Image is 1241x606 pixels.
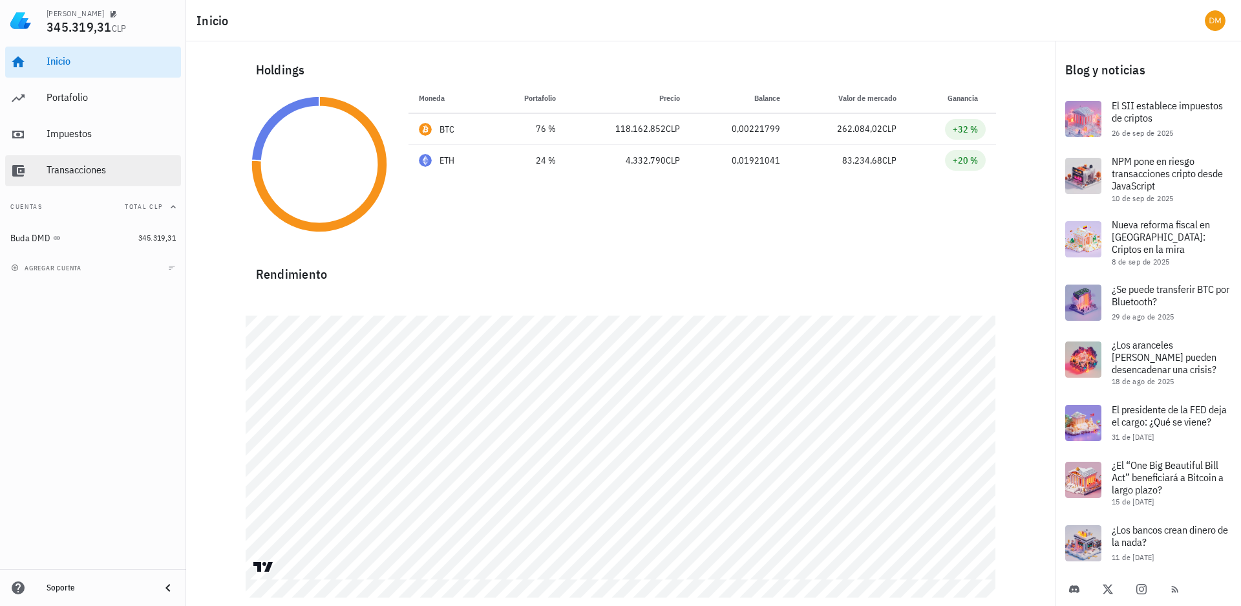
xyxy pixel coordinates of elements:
[626,155,666,166] span: 4.332.790
[1055,147,1241,211] a: NPM pone en riesgo transacciones cripto desde JavaScript 10 de sep de 2025
[5,222,181,254] a: Buda DMD 345.319,31
[1112,128,1174,138] span: 26 de sep de 2025
[701,122,780,136] div: 0,00221799
[1112,523,1228,548] span: ¿Los bancos crean dinero de la nada?
[112,23,127,34] span: CLP
[440,123,455,136] div: BTC
[47,55,176,67] div: Inicio
[1112,193,1174,203] span: 10 de sep de 2025
[252,561,275,573] a: Charting by TradingView
[196,10,234,31] h1: Inicio
[1112,312,1174,321] span: 29 de ago de 2025
[1055,49,1241,91] div: Blog y noticias
[8,261,87,274] button: agregar cuenta
[1055,274,1241,331] a: ¿Se puede transferir BTC por Bluetooth? 29 de ago de 2025
[47,164,176,176] div: Transacciones
[440,154,455,167] div: ETH
[5,191,181,222] button: CuentasTotal CLP
[1055,395,1241,451] a: El presidente de la FED deja el cargo: ¿Qué se viene? 31 de [DATE]
[1055,451,1241,515] a: ¿El “One Big Beautiful Bill Act” beneficiará a Bitcoin a largo plazo? 15 de [DATE]
[701,154,780,168] div: 0,01921041
[5,83,181,114] a: Portafolio
[5,119,181,150] a: Impuestos
[1205,10,1225,31] div: avatar
[5,155,181,186] a: Transacciones
[1112,403,1227,428] span: El presidente de la FED deja el cargo: ¿Qué se viene?
[1112,432,1154,442] span: 31 de [DATE]
[1112,497,1154,506] span: 15 de [DATE]
[1112,459,1224,496] span: ¿El “One Big Beautiful Bill Act” beneficiará a Bitcoin a largo plazo?
[1112,376,1174,386] span: 18 de ago de 2025
[1112,338,1216,376] span: ¿Los aranceles [PERSON_NAME] pueden desencadenar una crisis?
[666,155,680,166] span: CLP
[690,83,790,114] th: Balance
[615,123,666,135] span: 118.162.852
[882,123,896,135] span: CLP
[246,49,996,91] div: Holdings
[246,254,996,285] div: Rendimiento
[5,47,181,78] a: Inicio
[1112,155,1223,192] span: NPM pone en riesgo transacciones cripto desde JavaScript
[1112,257,1169,266] span: 8 de sep de 2025
[666,123,680,135] span: CLP
[948,93,986,103] span: Ganancia
[953,123,978,136] div: +32 %
[491,83,566,114] th: Portafolio
[1112,218,1210,255] span: Nueva reforma fiscal en [GEOGRAPHIC_DATA]: Criptos en la mira
[138,233,176,243] span: 345.319,31
[10,10,31,31] img: LedgiFi
[1112,99,1223,124] span: El SII establece impuestos de criptos
[1055,515,1241,572] a: ¿Los bancos crean dinero de la nada? 11 de [DATE]
[419,154,432,167] div: ETH-icon
[842,155,882,166] span: 83.234,68
[47,583,150,593] div: Soporte
[566,83,690,114] th: Precio
[408,83,491,114] th: Moneda
[47,8,104,19] div: [PERSON_NAME]
[501,154,556,168] div: 24 %
[125,202,163,211] span: Total CLP
[1055,211,1241,274] a: Nueva reforma fiscal en [GEOGRAPHIC_DATA]: Criptos en la mira 8 de sep de 2025
[1055,91,1241,147] a: El SII establece impuestos de criptos 26 de sep de 2025
[1112,283,1229,308] span: ¿Se puede transferir BTC por Bluetooth?
[882,155,896,166] span: CLP
[501,122,556,136] div: 76 %
[47,127,176,140] div: Impuestos
[1112,552,1154,562] span: 11 de [DATE]
[14,264,81,272] span: agregar cuenta
[790,83,907,114] th: Valor de mercado
[1055,331,1241,395] a: ¿Los aranceles [PERSON_NAME] pueden desencadenar una crisis? 18 de ago de 2025
[837,123,882,135] span: 262.084,02
[10,233,50,244] div: Buda DMD
[419,123,432,136] div: BTC-icon
[47,18,112,36] span: 345.319,31
[47,91,176,103] div: Portafolio
[953,154,978,167] div: +20 %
